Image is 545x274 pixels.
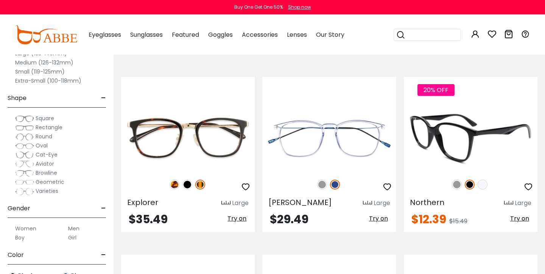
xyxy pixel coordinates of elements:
img: Cat-Eye.png [15,151,34,159]
span: Geometric [36,178,64,186]
img: Tortoise [195,180,205,189]
span: $35.49 [129,211,168,227]
span: $12.39 [411,211,446,227]
div: Buy One Get One 50% [234,4,283,11]
span: Square [36,114,54,122]
span: Sunglasses [130,30,163,39]
img: Gray [452,180,462,189]
span: $29.49 [270,211,308,227]
span: Browline [36,169,57,177]
img: size ruler [221,200,230,206]
img: Translucent [478,180,487,189]
span: Lenses [287,30,307,39]
span: $15.49 [449,217,467,225]
img: Round.png [15,133,34,141]
label: Men [68,224,79,233]
img: Browline.png [15,169,34,177]
span: Accessories [242,30,278,39]
span: Our Story [316,30,344,39]
img: Tortoise Explorer - Metal ,Adjust Nose Pads [121,104,255,171]
label: Boy [15,233,25,242]
a: Shop now [284,4,311,10]
img: Black [465,180,475,189]
div: Shop now [288,4,311,11]
span: Varieties [36,187,58,195]
span: [PERSON_NAME] [268,197,332,208]
span: Shape [8,89,26,107]
img: Black [182,180,192,189]
span: Oval [36,142,48,149]
span: - [101,89,106,107]
label: Medium (126-132mm) [15,58,73,67]
span: Cat-Eye [36,151,58,158]
span: - [101,199,106,218]
img: Geometric.png [15,178,34,186]
img: Oval.png [15,142,34,150]
img: Gray Northern - TR ,Universal Bridge Fit [404,104,537,171]
span: Round [36,133,52,140]
span: Explorer [127,197,158,208]
label: Women [15,224,36,233]
img: Gray [317,180,327,189]
span: 20% OFF [417,84,455,96]
img: Blue [330,180,340,189]
img: Varieties.png [15,188,34,196]
button: Try on [367,214,390,224]
span: - [101,246,106,264]
label: Extra-Small (100-118mm) [15,76,81,85]
span: Try on [369,214,388,223]
img: Blue Clinton - TR ,Light Weight [262,104,396,171]
img: size ruler [363,200,372,206]
img: size ruler [504,200,513,206]
div: Large [374,199,390,208]
img: abbeglasses.com [15,25,77,44]
img: Rectangle.png [15,124,34,132]
span: Featured [172,30,199,39]
span: Northern [410,197,444,208]
div: Large [515,199,531,208]
img: Aviator.png [15,160,34,168]
img: Square.png [15,115,34,122]
span: Eyeglasses [89,30,121,39]
button: Try on [508,214,531,224]
span: Aviator [36,160,54,168]
span: Gender [8,199,30,218]
span: Try on [510,214,529,223]
img: Leopard [170,180,179,189]
label: Small (119-125mm) [15,67,65,76]
div: Large [232,199,249,208]
span: Color [8,246,24,264]
span: Rectangle [36,124,62,131]
button: Try on [225,214,249,224]
span: Try on [227,214,246,223]
label: Girl [68,233,76,242]
span: Goggles [208,30,233,39]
